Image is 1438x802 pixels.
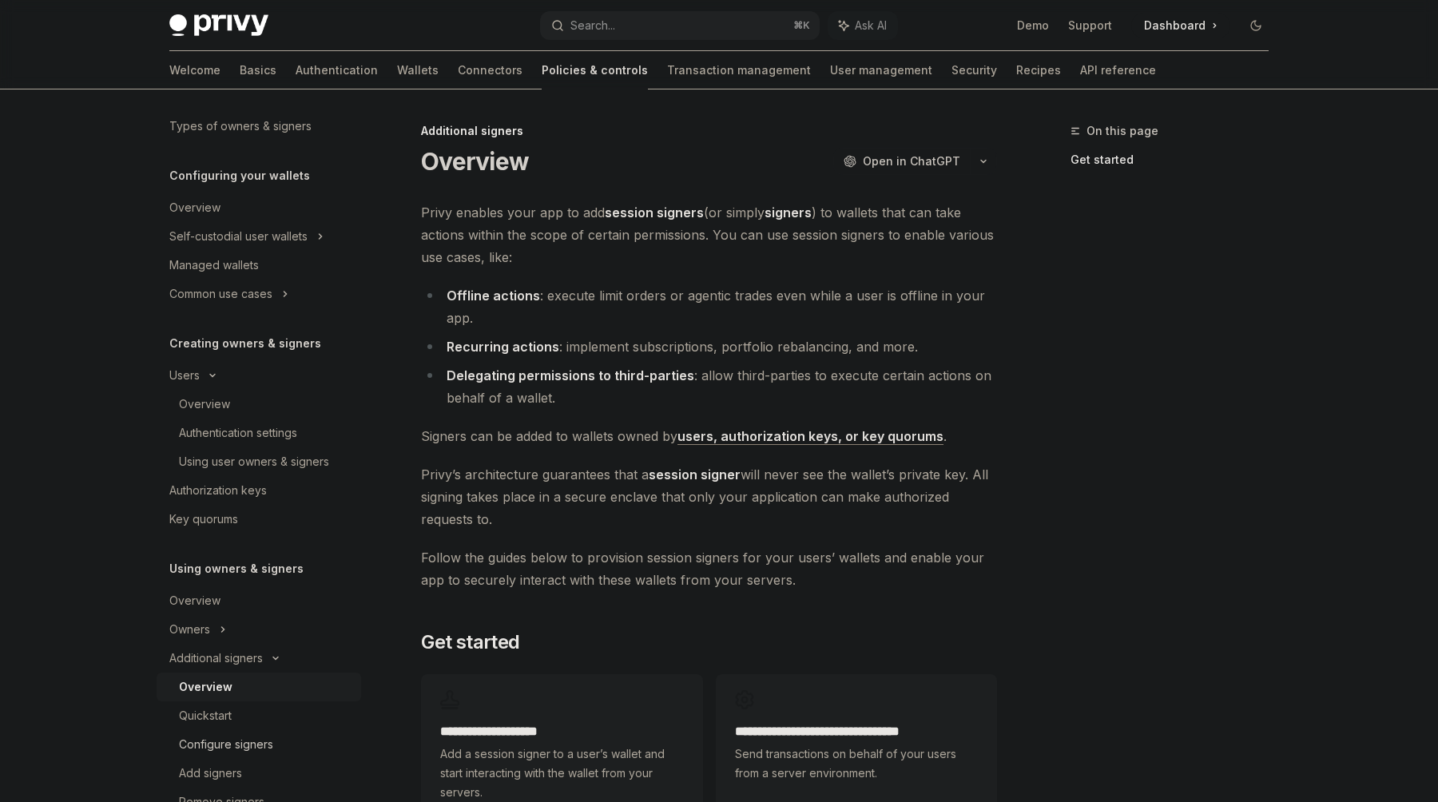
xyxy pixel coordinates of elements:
[421,463,997,530] span: Privy’s architecture guarantees that a will never see the wallet’s private key. All signing takes...
[649,467,741,482] strong: session signer
[296,51,378,89] a: Authentication
[447,288,540,304] strong: Offline actions
[447,339,559,355] strong: Recurring actions
[1080,51,1156,89] a: API reference
[793,19,810,32] span: ⌘ K
[421,546,997,591] span: Follow the guides below to provision session signers for your users’ wallets and enable your app ...
[169,649,263,668] div: Additional signers
[830,51,932,89] a: User management
[169,198,220,217] div: Overview
[1017,18,1049,34] a: Demo
[157,505,361,534] a: Key quorums
[169,51,220,89] a: Welcome
[542,51,648,89] a: Policies & controls
[179,706,232,725] div: Quickstart
[179,677,232,697] div: Overview
[1131,13,1230,38] a: Dashboard
[667,51,811,89] a: Transaction management
[1144,18,1206,34] span: Dashboard
[179,764,242,783] div: Add signers
[421,629,519,655] span: Get started
[169,166,310,185] h5: Configuring your wallets
[157,112,361,141] a: Types of owners & signers
[169,256,259,275] div: Managed wallets
[169,284,272,304] div: Common use cases
[605,204,704,220] strong: session signers
[570,16,615,35] div: Search...
[1071,147,1281,173] a: Get started
[157,476,361,505] a: Authorization keys
[169,510,238,529] div: Key quorums
[735,744,978,783] span: Send transactions on behalf of your users from a server environment.
[179,423,297,443] div: Authentication settings
[179,735,273,754] div: Configure signers
[951,51,997,89] a: Security
[169,591,220,610] div: Overview
[157,251,361,280] a: Managed wallets
[157,193,361,222] a: Overview
[169,334,321,353] h5: Creating owners & signers
[397,51,439,89] a: Wallets
[1068,18,1112,34] a: Support
[863,153,960,169] span: Open in ChatGPT
[169,559,304,578] h5: Using owners & signers
[458,51,522,89] a: Connectors
[540,11,820,40] button: Search...⌘K
[828,11,898,40] button: Ask AI
[169,227,308,246] div: Self-custodial user wallets
[421,364,997,409] li: : allow third-parties to execute certain actions on behalf of a wallet.
[421,425,997,447] span: Signers can be added to wallets owned by .
[169,620,210,639] div: Owners
[1016,51,1061,89] a: Recipes
[179,452,329,471] div: Using user owners & signers
[855,18,887,34] span: Ask AI
[157,447,361,476] a: Using user owners & signers
[677,428,943,445] a: users, authorization keys, or key quorums
[421,335,997,358] li: : implement subscriptions, portfolio rebalancing, and more.
[440,744,683,802] span: Add a session signer to a user’s wallet and start interacting with the wallet from your servers.
[421,147,529,176] h1: Overview
[1086,121,1158,141] span: On this page
[169,14,268,37] img: dark logo
[169,366,200,385] div: Users
[833,148,970,175] button: Open in ChatGPT
[421,123,997,139] div: Additional signers
[421,284,997,329] li: : execute limit orders or agentic trades even while a user is offline in your app.
[157,390,361,419] a: Overview
[157,586,361,615] a: Overview
[169,117,312,136] div: Types of owners & signers
[157,730,361,759] a: Configure signers
[1243,13,1269,38] button: Toggle dark mode
[447,367,694,383] strong: Delegating permissions to third-parties
[157,419,361,447] a: Authentication settings
[240,51,276,89] a: Basics
[157,701,361,730] a: Quickstart
[157,673,361,701] a: Overview
[157,759,361,788] a: Add signers
[421,201,997,268] span: Privy enables your app to add (or simply ) to wallets that can take actions within the scope of c...
[179,395,230,414] div: Overview
[765,204,812,220] strong: signers
[169,481,267,500] div: Authorization keys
